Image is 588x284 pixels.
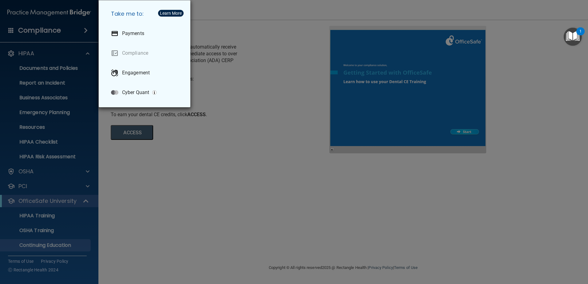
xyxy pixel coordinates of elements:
[106,84,185,101] a: Cyber Quant
[106,25,185,42] a: Payments
[106,45,185,62] a: Compliance
[564,28,582,46] button: Open Resource Center, 1 new notification
[160,11,182,15] div: Learn More
[579,31,582,39] div: 1
[122,70,150,76] p: Engagement
[122,30,144,37] p: Payments
[122,89,149,96] p: Cyber Quant
[106,64,185,81] a: Engagement
[158,10,184,17] button: Learn More
[106,5,185,22] h5: Take me to:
